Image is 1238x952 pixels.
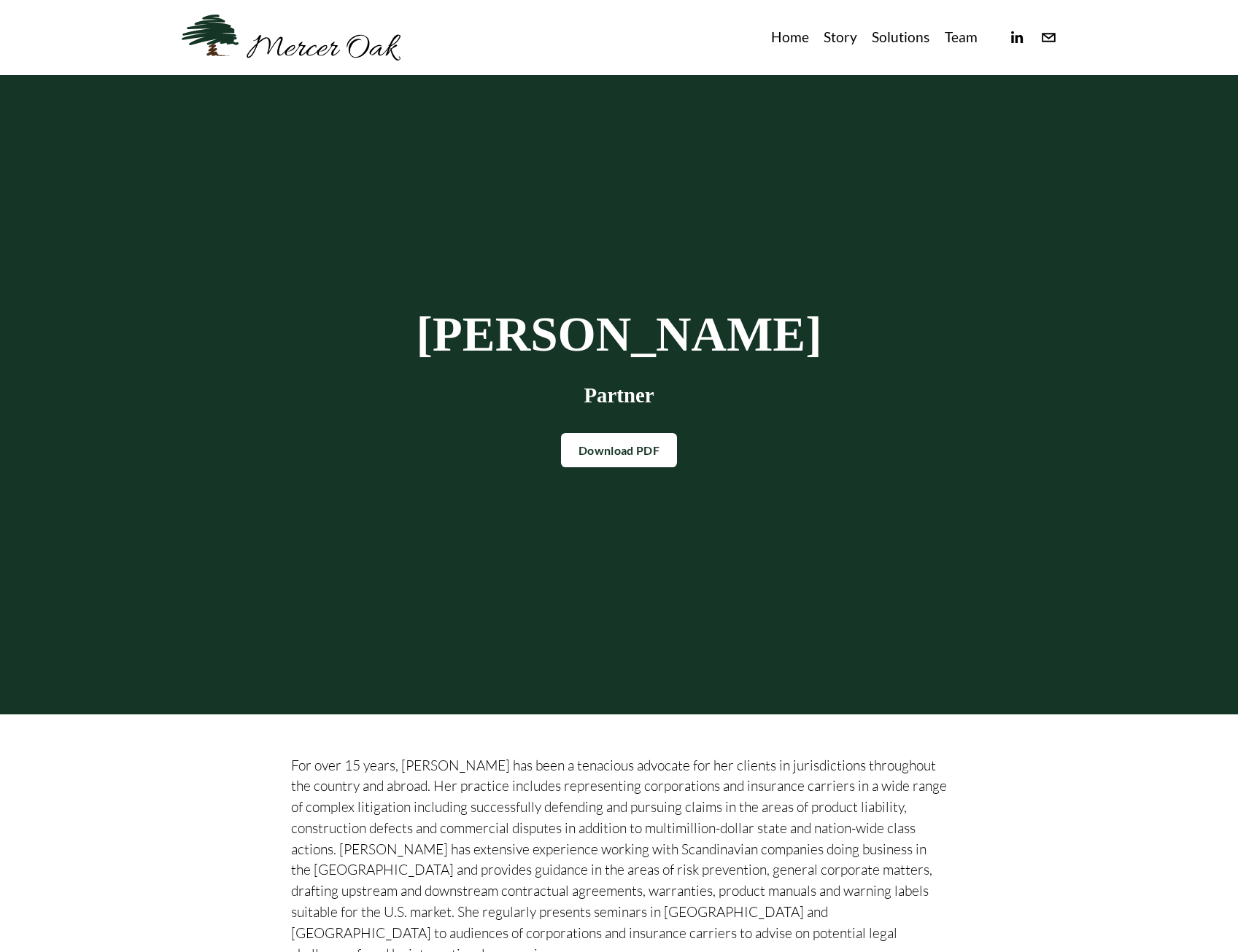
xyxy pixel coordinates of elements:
[291,309,948,360] h1: [PERSON_NAME]
[945,26,978,50] a: Team
[771,26,809,50] a: Home
[291,383,948,407] h3: Partner
[872,26,929,50] a: Solutions
[561,433,677,468] a: Download PDF
[1040,29,1057,46] a: info@merceroaklaw.com
[824,26,857,50] a: Story
[1008,29,1025,46] a: linkedin-unauth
